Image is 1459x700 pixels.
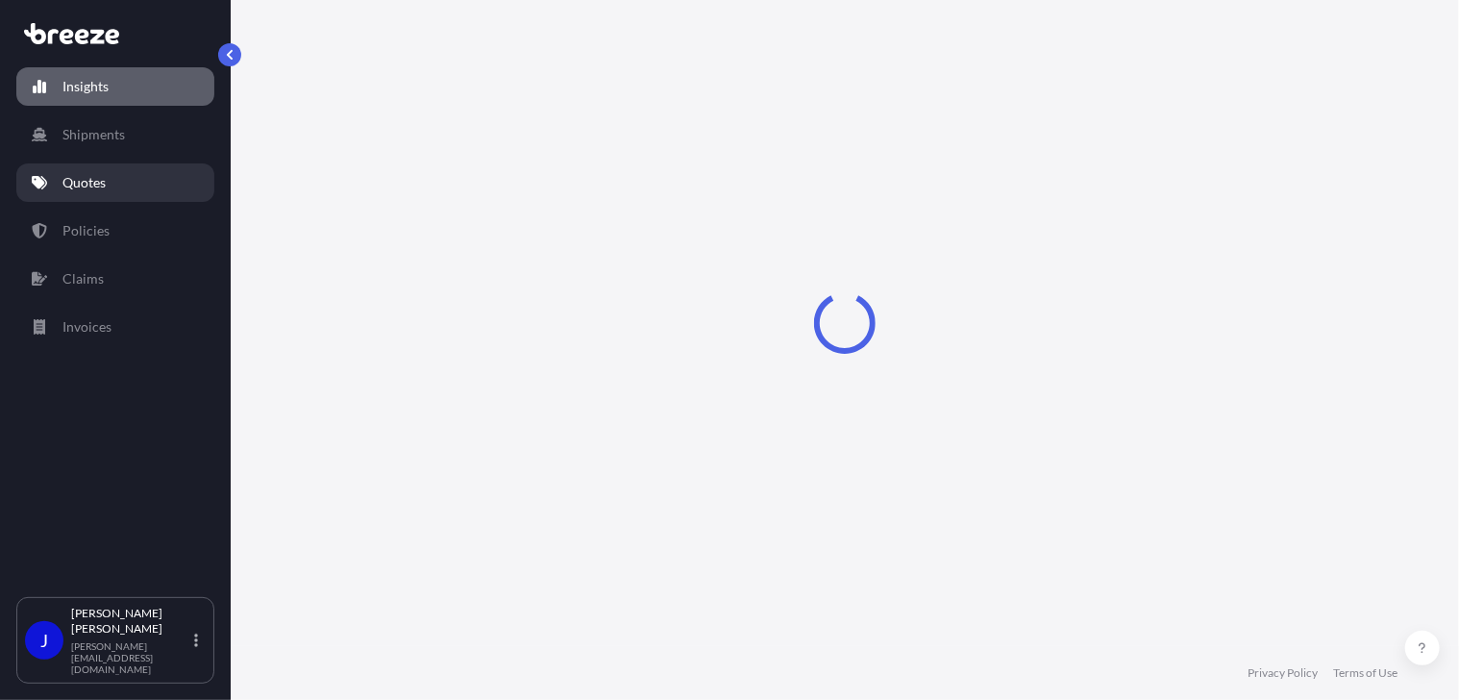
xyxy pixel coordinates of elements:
[16,212,214,250] a: Policies
[16,163,214,202] a: Quotes
[16,260,214,298] a: Claims
[62,125,125,144] p: Shipments
[62,317,111,337] p: Invoices
[62,221,110,240] p: Policies
[1333,665,1397,681] a: Terms of Use
[62,269,104,288] p: Claims
[71,606,190,637] p: [PERSON_NAME] [PERSON_NAME]
[1248,665,1318,681] a: Privacy Policy
[62,77,109,96] p: Insights
[16,308,214,346] a: Invoices
[40,631,48,650] span: J
[16,115,214,154] a: Shipments
[62,173,106,192] p: Quotes
[71,640,190,675] p: [PERSON_NAME][EMAIL_ADDRESS][DOMAIN_NAME]
[16,67,214,106] a: Insights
